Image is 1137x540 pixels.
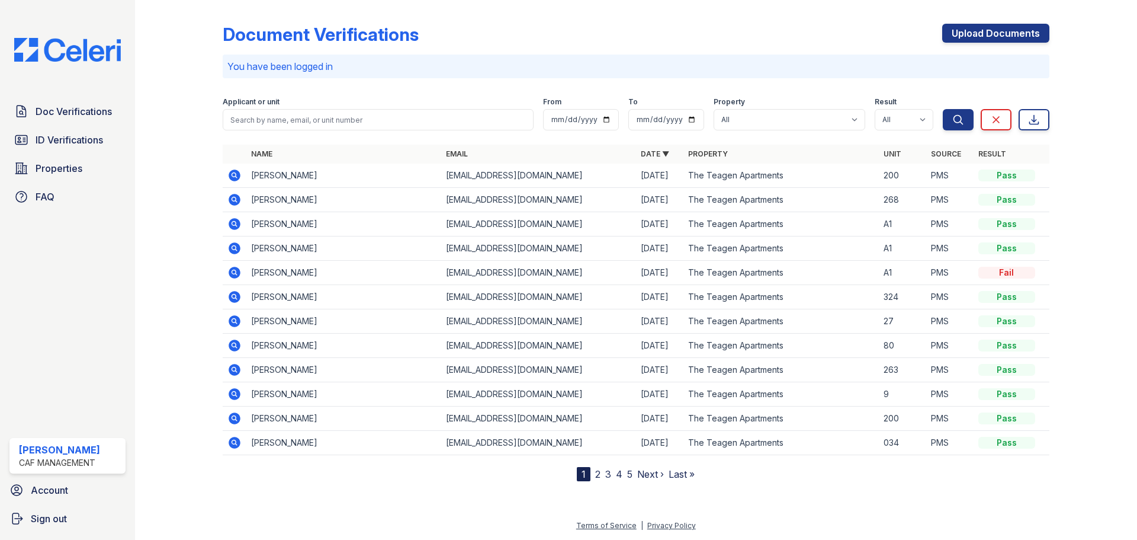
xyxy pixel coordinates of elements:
[227,59,1045,74] p: You have been logged in
[636,382,683,407] td: [DATE]
[441,431,636,455] td: [EMAIL_ADDRESS][DOMAIN_NAME]
[683,382,878,407] td: The Teagen Apartments
[926,212,974,237] td: PMS
[942,24,1049,43] a: Upload Documents
[926,309,974,334] td: PMS
[879,164,926,188] td: 200
[978,149,1006,158] a: Result
[931,149,961,158] a: Source
[441,164,636,188] td: [EMAIL_ADDRESS][DOMAIN_NAME]
[879,334,926,358] td: 80
[19,443,100,457] div: [PERSON_NAME]
[879,431,926,455] td: 034
[875,97,897,107] label: Result
[441,212,636,237] td: [EMAIL_ADDRESS][DOMAIN_NAME]
[978,364,1035,376] div: Pass
[879,212,926,237] td: A1
[641,149,669,158] a: Date ▼
[636,309,683,334] td: [DATE]
[926,358,974,382] td: PMS
[441,309,636,334] td: [EMAIL_ADDRESS][DOMAIN_NAME]
[636,407,683,431] td: [DATE]
[879,188,926,212] td: 268
[616,468,622,480] a: 4
[441,188,636,212] td: [EMAIL_ADDRESS][DOMAIN_NAME]
[36,161,82,175] span: Properties
[577,467,590,481] div: 1
[9,128,126,152] a: ID Verifications
[441,261,636,285] td: [EMAIL_ADDRESS][DOMAIN_NAME]
[978,315,1035,327] div: Pass
[978,340,1035,352] div: Pass
[978,291,1035,303] div: Pass
[636,188,683,212] td: [DATE]
[879,407,926,431] td: 200
[978,194,1035,206] div: Pass
[884,149,901,158] a: Unit
[441,285,636,309] td: [EMAIL_ADDRESS][DOMAIN_NAME]
[441,334,636,358] td: [EMAIL_ADDRESS][DOMAIN_NAME]
[879,285,926,309] td: 324
[36,190,54,204] span: FAQ
[246,261,441,285] td: [PERSON_NAME]
[683,309,878,334] td: The Teagen Apartments
[19,457,100,469] div: CAF Management
[628,97,638,107] label: To
[441,358,636,382] td: [EMAIL_ADDRESS][DOMAIN_NAME]
[879,261,926,285] td: A1
[926,261,974,285] td: PMS
[246,188,441,212] td: [PERSON_NAME]
[636,164,683,188] td: [DATE]
[246,334,441,358] td: [PERSON_NAME]
[926,334,974,358] td: PMS
[636,431,683,455] td: [DATE]
[926,164,974,188] td: PMS
[978,218,1035,230] div: Pass
[576,521,637,530] a: Terms of Service
[926,431,974,455] td: PMS
[978,170,1035,181] div: Pass
[246,237,441,261] td: [PERSON_NAME]
[246,164,441,188] td: [PERSON_NAME]
[636,237,683,261] td: [DATE]
[636,358,683,382] td: [DATE]
[636,261,683,285] td: [DATE]
[669,468,695,480] a: Last »
[31,483,68,497] span: Account
[688,149,728,158] a: Property
[637,468,664,480] a: Next ›
[926,285,974,309] td: PMS
[683,285,878,309] td: The Teagen Apartments
[246,309,441,334] td: [PERSON_NAME]
[683,261,878,285] td: The Teagen Apartments
[251,149,272,158] a: Name
[246,285,441,309] td: [PERSON_NAME]
[978,388,1035,400] div: Pass
[246,358,441,382] td: [PERSON_NAME]
[636,212,683,237] td: [DATE]
[683,334,878,358] td: The Teagen Apartments
[926,407,974,431] td: PMS
[683,358,878,382] td: The Teagen Apartments
[543,97,561,107] label: From
[926,188,974,212] td: PMS
[978,413,1035,424] div: Pass
[446,149,468,158] a: Email
[31,512,67,526] span: Sign out
[5,507,130,531] a: Sign out
[223,24,419,45] div: Document Verifications
[223,109,534,130] input: Search by name, email, or unit number
[5,478,130,502] a: Account
[605,468,611,480] a: 3
[926,382,974,407] td: PMS
[246,212,441,237] td: [PERSON_NAME]
[36,104,112,119] span: Doc Verifications
[683,431,878,455] td: The Teagen Apartments
[683,237,878,261] td: The Teagen Apartments
[636,285,683,309] td: [DATE]
[978,242,1035,254] div: Pass
[714,97,745,107] label: Property
[36,133,103,147] span: ID Verifications
[441,407,636,431] td: [EMAIL_ADDRESS][DOMAIN_NAME]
